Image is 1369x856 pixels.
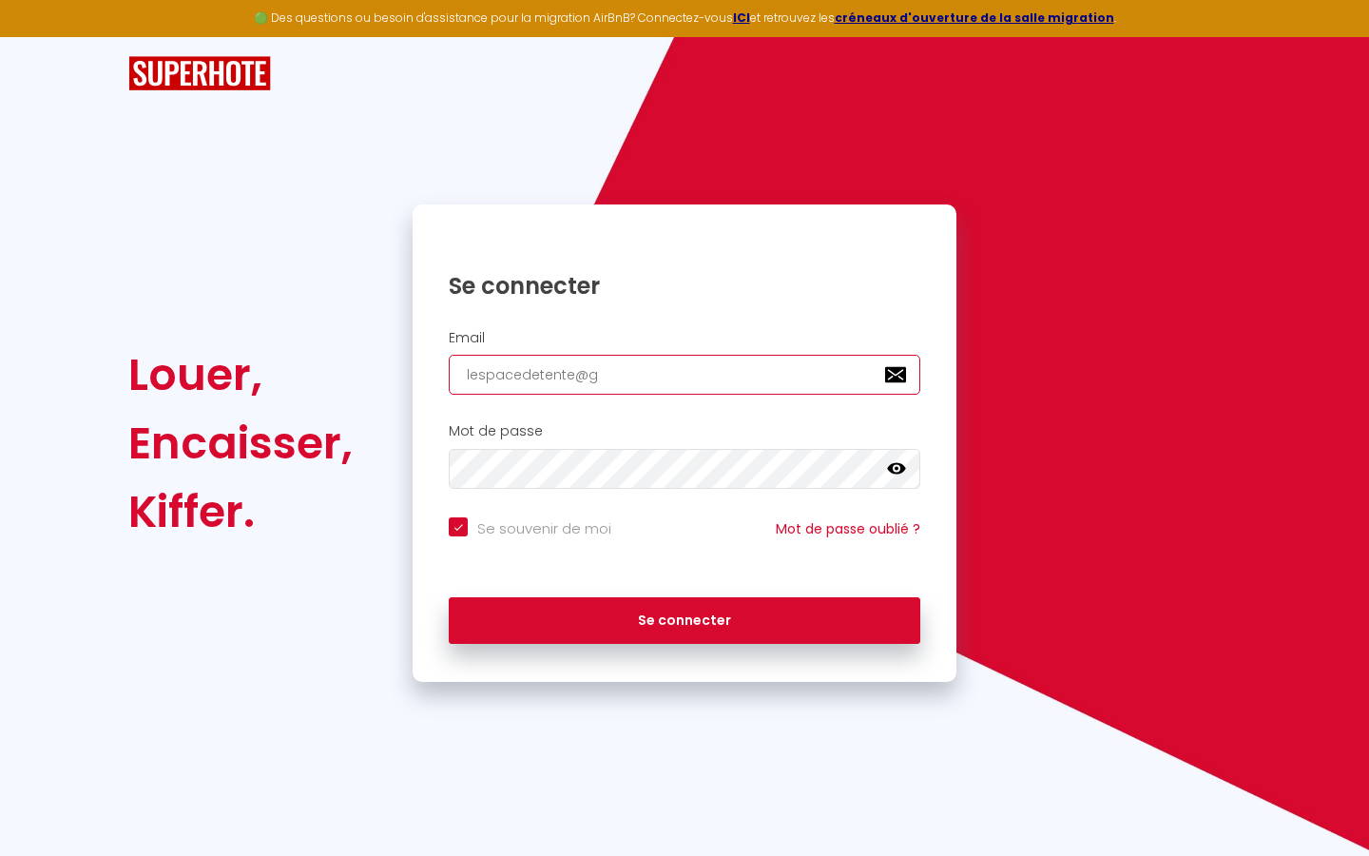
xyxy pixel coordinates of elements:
[15,8,72,65] button: Ouvrir le widget de chat LiveChat
[449,423,920,439] h2: Mot de passe
[128,56,271,91] img: SuperHote logo
[449,330,920,346] h2: Email
[449,271,920,301] h1: Se connecter
[449,597,920,645] button: Se connecter
[733,10,750,26] a: ICI
[449,355,920,395] input: Ton Email
[776,519,920,538] a: Mot de passe oublié ?
[128,477,353,546] div: Kiffer.
[835,10,1114,26] a: créneaux d'ouverture de la salle migration
[128,409,353,477] div: Encaisser,
[128,340,353,409] div: Louer,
